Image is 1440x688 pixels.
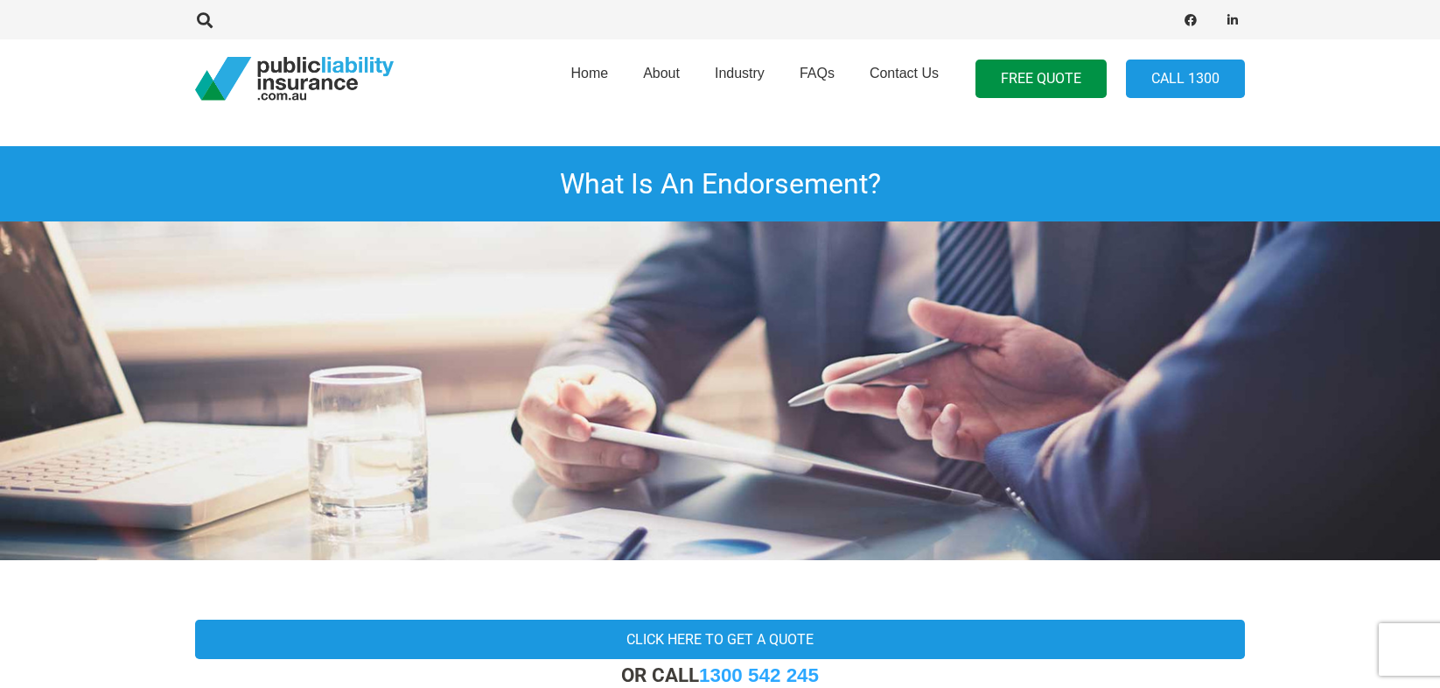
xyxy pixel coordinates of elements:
span: Home [570,66,608,81]
a: FREE QUOTE [975,60,1107,99]
span: FAQs [800,66,835,81]
span: Industry [715,66,765,81]
a: 1300 542 245 [699,664,819,686]
a: About [626,34,697,123]
span: About [643,66,680,81]
span: Contact Us [870,66,939,81]
strong: OR CALL [621,663,819,686]
a: Home [553,34,626,123]
a: LinkedIn [1220,8,1245,32]
a: FAQs [782,34,852,123]
a: Click here to get a quote [195,620,1245,659]
a: Search [187,12,222,28]
a: Facebook [1178,8,1203,32]
a: pli_logotransparent [195,57,394,101]
a: Contact Us [852,34,956,123]
a: Industry [697,34,782,123]
a: Call 1300 [1126,60,1245,99]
